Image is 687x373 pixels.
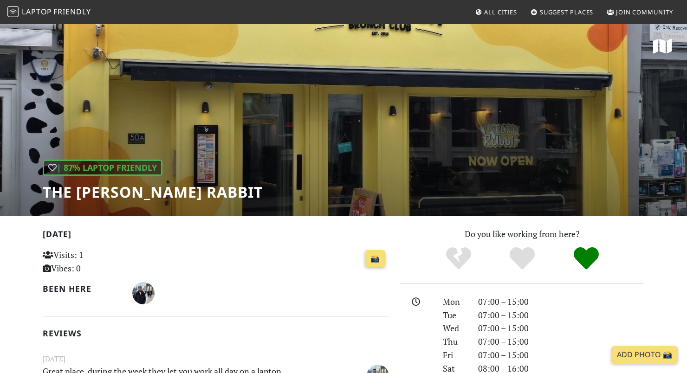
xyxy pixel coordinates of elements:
[611,346,678,364] a: Add Photo 📸
[43,183,263,201] h1: The [PERSON_NAME] Rabbit
[490,246,554,271] div: Yes
[427,246,491,271] div: No
[473,309,650,322] div: 07:00 – 15:00
[132,287,155,298] span: Todd Jeffress
[616,8,673,16] span: Join Community
[400,227,644,241] p: Do you like working from here?
[7,6,19,17] img: LaptopFriendly
[53,6,91,17] span: Friendly
[527,4,597,20] a: Suggest Places
[365,250,385,268] a: 📸
[43,160,162,176] div: | 87% Laptop Friendly
[554,246,618,271] div: Definitely!
[473,295,650,309] div: 07:00 – 15:00
[473,348,650,362] div: 07:00 – 15:00
[603,4,677,20] a: Join Community
[484,8,517,16] span: All Cities
[437,348,473,362] div: Fri
[437,335,473,348] div: Thu
[471,4,521,20] a: All Cities
[473,335,650,348] div: 07:00 – 15:00
[37,353,395,365] small: [DATE]
[473,322,650,335] div: 07:00 – 15:00
[43,248,151,275] p: Visits: 1 Vibes: 0
[437,309,473,322] div: Tue
[43,284,121,294] h2: Been here
[43,229,389,243] h2: [DATE]
[540,8,594,16] span: Suggest Places
[7,4,91,20] a: LaptopFriendly LaptopFriendly
[43,328,389,338] h2: Reviews
[132,282,155,304] img: 6289-todd.jpg
[22,6,52,17] span: Laptop
[437,322,473,335] div: Wed
[437,295,473,309] div: Mon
